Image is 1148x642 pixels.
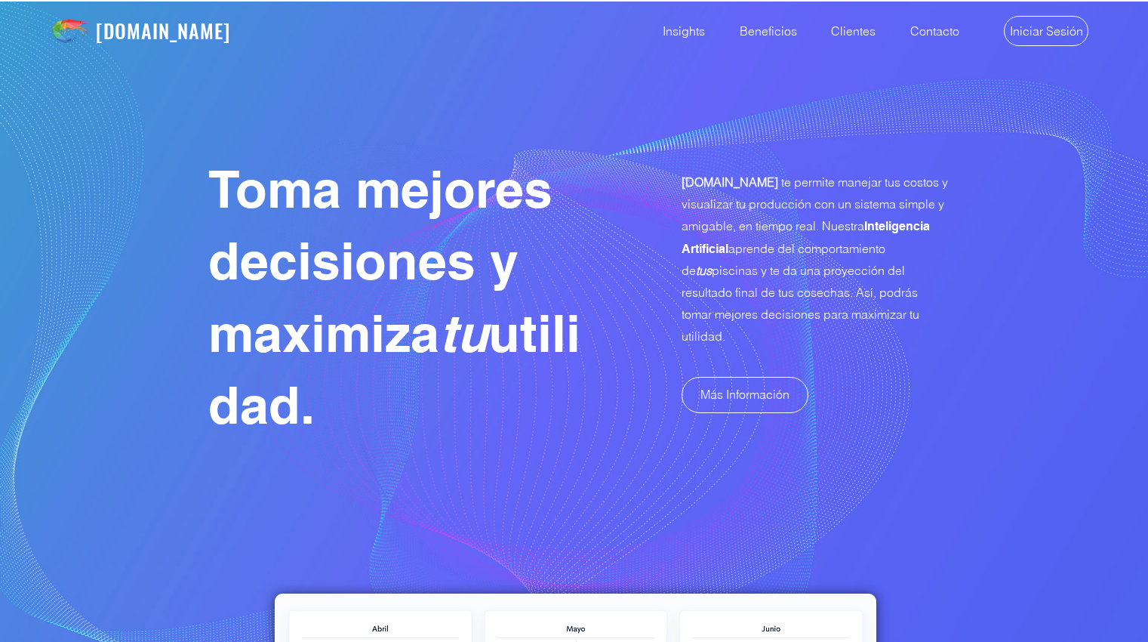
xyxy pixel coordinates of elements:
span: Toma mejores decisiones y maximiza utilidad. [208,159,580,436]
span: te permite manejar tus costos y visualizar tu producción con un sistema simple y amigable, en tie... [682,174,948,344]
span: [DOMAIN_NAME] [682,174,778,190]
nav: Site [639,1,971,61]
a: Beneficios [716,1,808,61]
a: Clientes [808,1,887,61]
a: Insights [639,1,716,61]
span: Iniciar Sesión [1010,23,1083,39]
p: Clientes [823,1,883,61]
p: Insights [655,1,712,61]
a: Contacto [887,1,971,61]
p: Contacto [903,1,967,61]
span: tu [439,303,488,364]
span: Inteligencia Artificial [682,219,930,256]
a: [DOMAIN_NAME] [96,16,231,45]
p: Beneficios [732,1,805,61]
a: Más Información [682,377,808,413]
span: Más Información [700,386,789,403]
a: Iniciar Sesión [1004,16,1088,46]
span: tus [696,263,712,278]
